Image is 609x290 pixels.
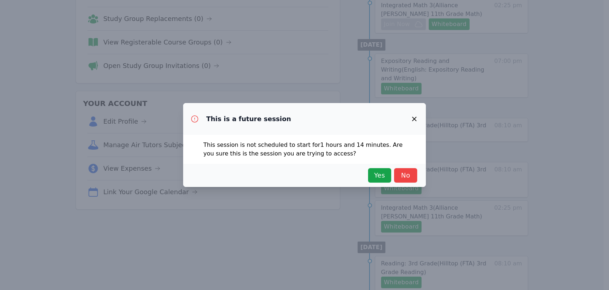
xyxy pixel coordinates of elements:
span: No [398,170,414,180]
h3: This is a future session [206,115,291,123]
p: This session is not scheduled to start for 1 hours and 14 minutes . Are you sure this is the sess... [203,141,406,158]
button: No [394,168,417,183]
button: Yes [368,168,391,183]
span: Yes [372,170,388,180]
